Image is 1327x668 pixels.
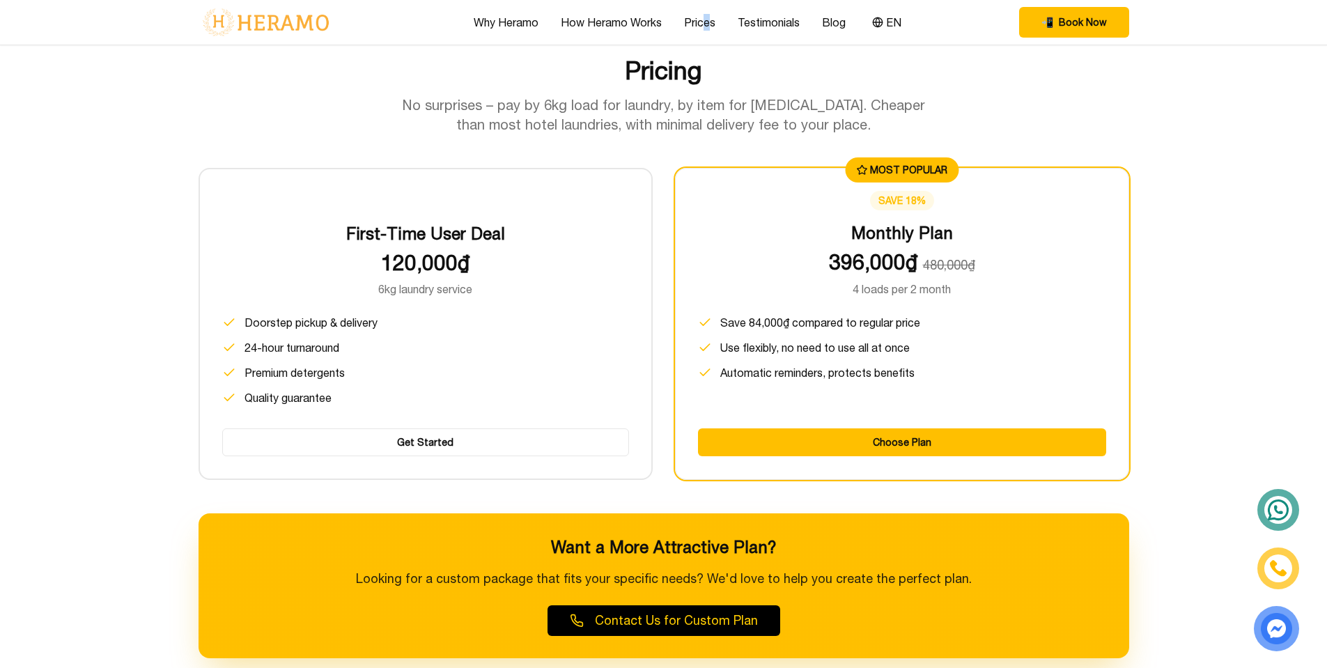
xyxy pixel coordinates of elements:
p: 6kg laundry service [222,281,629,297]
span: Premium detergents [245,364,345,381]
p: 4 loads per 2 month [698,281,1106,297]
span: 396,000₫ [829,249,917,274]
span: Book Now [1059,15,1107,29]
span: 480,000₫ [923,258,975,272]
button: Get Started [222,428,629,456]
h3: First-Time User Deal [222,222,629,244]
span: phone [1041,15,1053,29]
a: phone-icon [1259,549,1297,587]
p: Looking for a custom package that fits your specific needs? We'd love to help you create the perf... [221,569,1107,589]
a: Prices [684,14,715,31]
span: 120,000₫ [381,250,470,274]
span: Doorstep pickup & delivery [245,314,378,331]
h3: Want a More Attractive Plan? [221,536,1107,558]
span: Quality guarantee [245,389,332,406]
img: logo-with-text.png [199,8,333,37]
a: Why Heramo [474,14,538,31]
span: Use flexibly, no need to use all at once [720,339,910,356]
h3: Monthly Plan [698,222,1106,244]
button: Contact Us for Custom Plan [548,605,780,636]
button: EN [868,13,906,31]
a: Blog [822,14,846,31]
span: Save 84,000₫ compared to regular price [720,314,920,331]
img: phone-icon [1271,561,1286,576]
a: How Heramo Works [561,14,662,31]
p: No surprises – pay by 6kg load for laundry, by item for [MEDICAL_DATA]. Cheaper than most hotel l... [396,95,931,134]
span: Automatic reminders, protects benefits [720,364,915,381]
button: phone Book Now [1019,7,1129,38]
button: Choose Plan [698,428,1106,456]
div: save 18% [870,191,934,210]
h2: Pricing [199,56,1129,84]
span: 24-hour turnaround [245,339,339,356]
a: Testimonials [738,14,800,31]
div: MOST POPULAR [845,157,959,182]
